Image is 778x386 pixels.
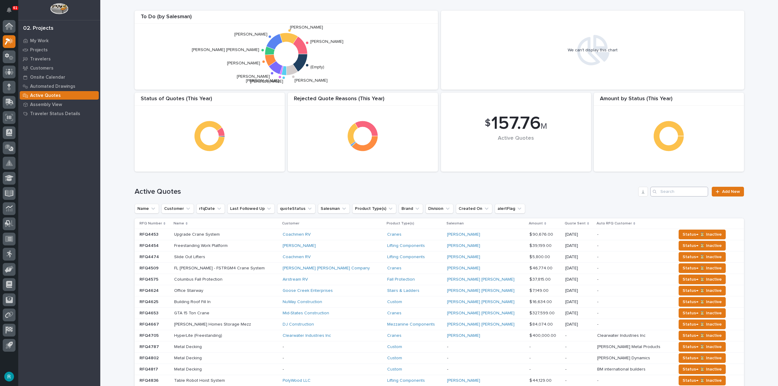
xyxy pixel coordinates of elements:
a: Assembly View [18,100,100,109]
p: BM international builders [597,366,647,372]
span: Status→ ⏳ Inactive [683,242,722,249]
p: $ 327,599.00 [529,309,556,316]
a: Mid-States Construction [283,311,329,316]
tr: RFQ4509RFQ4509 FL [PERSON_NAME] - FSTRGM4 Crane SystemFL [PERSON_NAME] - FSTRGM4 Crane System [PE... [135,263,744,274]
p: Clearwater Industries Inc [597,332,647,338]
button: Status→ ⏳ Inactive [679,241,726,251]
span: Status→ ⏳ Inactive [683,354,722,362]
p: RFQ4453 [139,231,160,237]
p: [DATE] [565,254,592,260]
p: - [597,298,600,305]
text: [PERSON_NAME] [290,25,323,29]
button: Division [425,204,453,213]
a: [PERSON_NAME] [PERSON_NAME] [447,311,515,316]
p: [PERSON_NAME] Homes Storage Mezz [174,321,252,327]
tr: RFQ4653RFQ4653 GTA 15 Ton CraneGTA 15 Ton Crane Mid-States Construction Cranes [PERSON_NAME] [PER... [135,308,744,319]
button: Status→ ⏳ Inactive [679,319,726,329]
a: [PERSON_NAME] [283,243,316,248]
p: RFQ4454 [139,242,160,248]
a: Automated Drawings [18,82,100,91]
a: Travelers [18,54,100,63]
p: - [565,378,592,383]
p: RFQ4705 [139,332,160,338]
div: 02. Projects [23,25,53,32]
p: [DATE] [565,311,592,316]
a: Mezzanine Components [387,322,435,327]
a: My Work [18,36,100,45]
p: [DATE] [565,322,592,327]
span: Status→ ⏳ Inactive [683,287,722,294]
a: [PERSON_NAME] [447,266,480,271]
p: Salesman [446,220,464,227]
tr: RFQ4453RFQ4453 Upgrade Crane SystemUpgrade Crane System Coachmen RV Cranes [PERSON_NAME] $ 90,676... [135,229,744,240]
p: RFQ4802 [139,354,160,361]
p: - [565,356,592,361]
p: RFQ4474 [139,253,160,260]
a: Projects [18,45,100,54]
a: [PERSON_NAME] [PERSON_NAME] [447,288,515,293]
span: Status→ ⏳ Inactive [683,321,722,328]
span: $ [485,118,491,129]
img: Workspace Logo [50,3,68,14]
p: Amount [529,220,543,227]
p: $ 37,815.00 [529,276,552,282]
p: - [447,344,525,350]
a: Coachmen RV [283,254,311,260]
p: Travelers [30,56,51,62]
button: Status→ ⏳ Inactive [679,331,726,340]
p: - [283,344,383,350]
tr: RFQ4575RFQ4575 Columbus Fall ProtectionColumbus Fall Protection Airstream RV Fall Protection [PER... [135,274,744,285]
p: - [597,253,600,260]
a: Lifting Components [387,254,425,260]
text: [PERSON_NAME] [250,79,283,84]
p: RFQ4509 [139,265,160,271]
p: Metal Decking [174,354,203,361]
a: Active Quotes [18,91,100,100]
tr: RFQ4625RFQ4625 Building Roof Fill InBuilding Roof Fill In NuWay Construction Custom [PERSON_NAME]... [135,296,744,308]
button: Status→ ⏳ Inactive [679,252,726,262]
button: Customer [161,204,194,213]
p: [DATE] [565,232,592,237]
p: - [447,367,525,372]
p: [DATE] [565,266,592,271]
p: - [283,356,383,361]
button: Salesman [318,204,350,213]
a: Custom [387,344,402,350]
p: GTA 15 Ton Crane [174,309,211,316]
a: [PERSON_NAME] [447,378,480,383]
p: FL [PERSON_NAME] - FSTRGM4 Crane System [174,265,266,271]
button: Status→ ⏳ Inactive [679,263,726,273]
p: RFQ4653 [139,309,160,316]
button: Created On [456,204,492,213]
button: Brand [399,204,423,213]
p: HyperLite (Freestanding) [174,332,223,338]
p: Table Robot Hoist System [174,377,226,383]
p: Columbus Fall Protection [174,276,224,282]
p: Building Roof Fill In [174,298,212,305]
p: - [565,367,592,372]
p: Automated Drawings [30,84,75,89]
p: RFQ Number [139,220,162,227]
a: Airstream RV [283,277,308,282]
tr: RFQ4787RFQ4787 Metal DeckingMetal Decking -Custom --- -[PERSON_NAME] Metal Products[PERSON_NAME] ... [135,341,744,353]
input: Search [650,187,708,196]
p: Office Stairway [174,287,205,293]
p: - [529,343,532,350]
tr: RFQ4802RFQ4802 Metal DeckingMetal Decking -Custom --- -[PERSON_NAME] Dynamics[PERSON_NAME] Dynami... [135,353,744,364]
a: Cranes [387,266,401,271]
p: $ 90,676.00 [529,231,554,237]
button: Status→ ⏳ Inactive [679,275,726,284]
text: [PERSON_NAME] [294,78,328,82]
tr: RFQ4454RFQ4454 Freestanding Work PlatformFreestanding Work Platform [PERSON_NAME] Lifting Compone... [135,240,744,251]
button: Status→ ⏳ Inactive [679,342,726,352]
p: My Work [30,38,49,44]
a: Lifting Components [387,243,425,248]
button: alertFlag [495,204,525,213]
p: - [565,344,592,350]
a: Customers [18,63,100,73]
a: Onsite Calendar [18,73,100,82]
button: Status→ ⏳ Inactive [679,297,726,307]
a: Coachmen RV [283,232,311,237]
p: RFQ4787 [139,343,160,350]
